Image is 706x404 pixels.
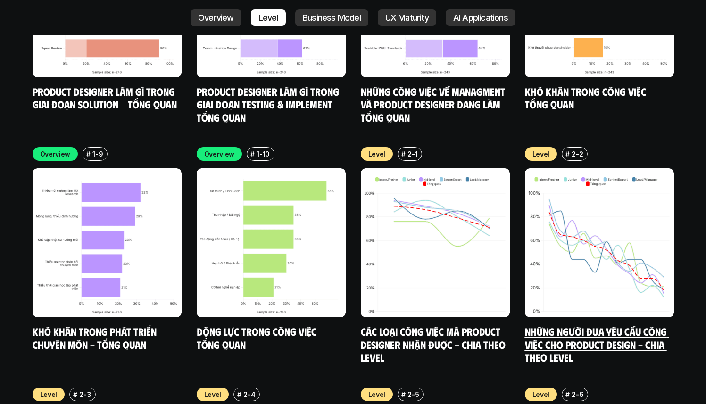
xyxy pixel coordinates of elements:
[204,149,235,159] p: Overview
[73,391,77,398] h6: #
[204,389,222,399] p: Level
[251,9,286,26] a: Level
[368,389,386,399] p: Level
[361,85,510,124] a: Những công việc về Managment và Product Designer đang làm - Tổng quan
[257,149,270,159] p: 1-10
[86,150,91,157] h6: #
[368,149,386,159] p: Level
[572,389,583,399] p: 2-6
[525,85,656,111] a: Khó khăn trong công việc - Tổng quan
[33,325,159,351] a: Khó khăn trong phát triển chuyên môn - Tổng quan
[565,391,570,398] h6: #
[401,391,406,398] h6: #
[532,389,550,399] p: Level
[446,9,515,26] a: AI Applications
[40,389,58,399] p: Level
[191,9,241,26] a: Overview
[40,149,71,159] p: Overview
[407,149,417,159] p: 2-1
[572,149,583,159] p: 2-2
[525,325,669,363] a: Những người đưa yêu cầu công việc cho Product Design - Chia theo Level
[197,85,342,124] a: Product Designer làm gì trong giai đoạn Testing & Implement - Tổng quan
[79,389,91,399] p: 2-3
[250,150,255,157] h6: #
[378,9,436,26] a: UX Maturity
[92,149,103,159] p: 1-9
[385,13,429,23] p: UX Maturity
[565,150,570,157] h6: #
[258,13,278,23] p: Level
[401,150,406,157] h6: #
[197,325,326,351] a: Động lực trong công việc - Tổng quan
[303,13,361,23] p: Business Model
[361,325,508,363] a: Các loại công việc mà Product Designer nhận được - Chia theo Level
[237,391,241,398] h6: #
[453,13,508,23] p: AI Applications
[532,149,550,159] p: Level
[407,389,419,399] p: 2-5
[295,9,368,26] a: Business Model
[198,13,234,23] p: Overview
[243,389,255,399] p: 2-4
[33,85,177,111] a: Product Designer làm gì trong giai đoạn Solution - Tổng quan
